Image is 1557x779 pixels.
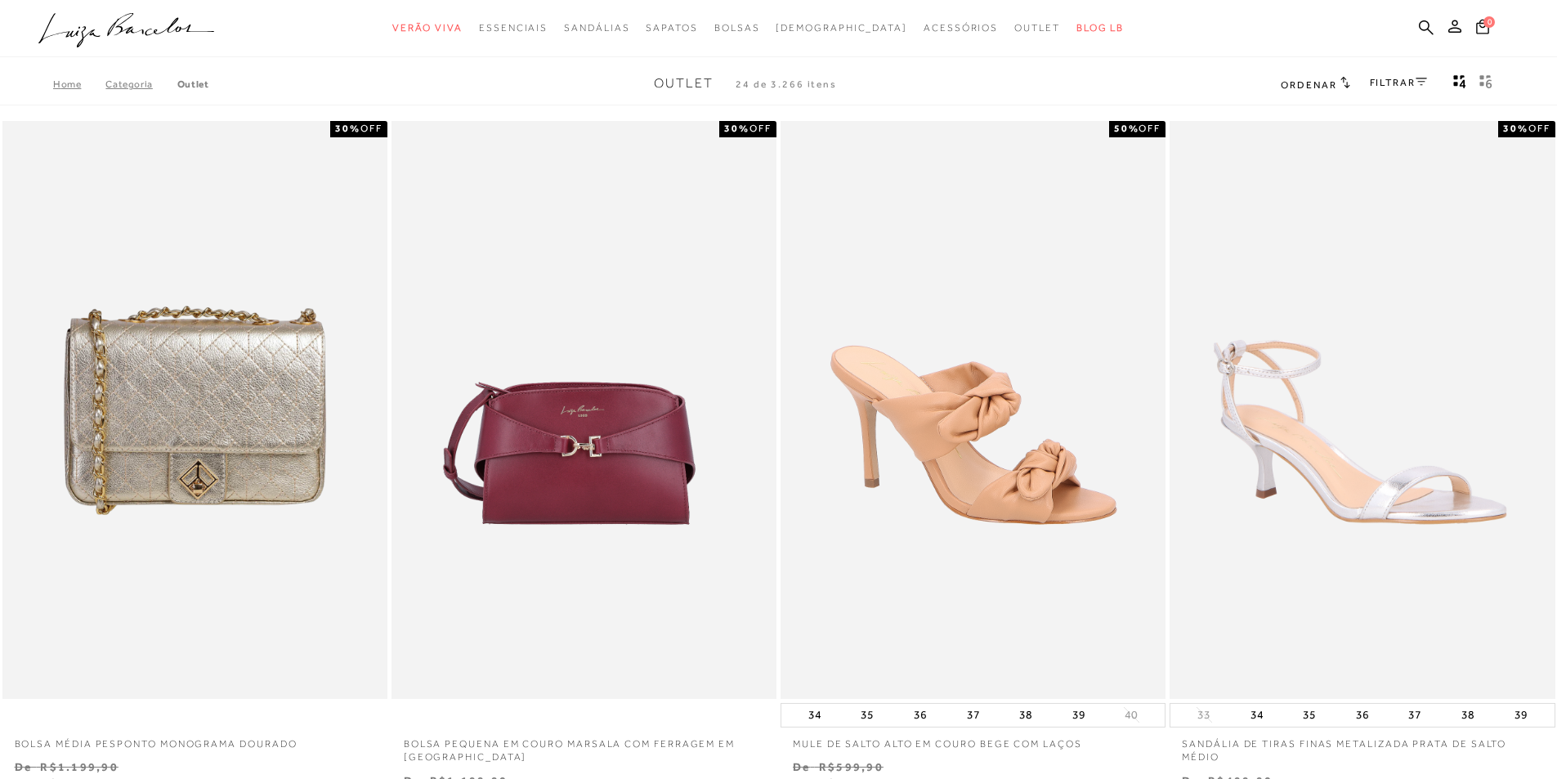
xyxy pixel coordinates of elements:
[1014,13,1060,43] a: noSubCategoriesText
[564,22,629,34] span: Sandálias
[736,78,837,90] span: 24 de 3.266 itens
[1120,707,1143,723] button: 40
[360,123,383,134] span: OFF
[724,123,749,134] strong: 30%
[1370,77,1427,88] a: FILTRAR
[1528,123,1550,134] span: OFF
[105,78,177,90] a: Categoria
[714,22,760,34] span: Bolsas
[1067,704,1090,727] button: 39
[1139,123,1161,134] span: OFF
[479,22,548,34] span: Essenciais
[53,78,105,90] a: Home
[1483,16,1495,28] span: 0
[335,123,360,134] strong: 30%
[1281,79,1336,91] span: Ordenar
[4,123,386,696] img: Bolsa média pesponto monograma dourado
[1351,704,1374,727] button: 36
[1503,123,1528,134] strong: 30%
[393,123,775,696] a: BOLSA PEQUENA EM COURO MARSALA COM FERRAGEM EM GANCHO BOLSA PEQUENA EM COURO MARSALA COM FERRAGEM...
[392,13,463,43] a: noSubCategoriesText
[40,760,118,773] small: R$1.199,90
[924,22,998,34] span: Acessórios
[1403,704,1426,727] button: 37
[803,704,826,727] button: 34
[819,760,884,773] small: R$599,90
[781,728,1166,751] a: MULE DE SALTO ALTO EM COURO BEGE COM LAÇOS
[1114,123,1139,134] strong: 50%
[654,76,714,91] span: Outlet
[1170,728,1555,765] a: SANDÁLIA DE TIRAS FINAS METALIZADA PRATA DE SALTO MÉDIO
[1471,18,1494,40] button: 0
[564,13,629,43] a: noSubCategoriesText
[714,13,760,43] a: noSubCategoriesText
[393,123,775,696] img: BOLSA PEQUENA EM COURO MARSALA COM FERRAGEM EM GANCHO
[856,704,879,727] button: 35
[1246,704,1268,727] button: 34
[392,22,463,34] span: Verão Viva
[793,760,810,773] small: De
[1076,13,1124,43] a: BLOG LB
[909,704,932,727] button: 36
[924,13,998,43] a: noSubCategoriesText
[782,123,1164,696] img: MULE DE SALTO ALTO EM COURO BEGE COM LAÇOS
[2,728,387,751] a: Bolsa média pesponto monograma dourado
[177,78,209,90] a: Outlet
[15,760,32,773] small: De
[391,728,776,765] a: BOLSA PEQUENA EM COURO MARSALA COM FERRAGEM EM [GEOGRAPHIC_DATA]
[782,123,1164,696] a: MULE DE SALTO ALTO EM COURO BEGE COM LAÇOS MULE DE SALTO ALTO EM COURO BEGE COM LAÇOS
[646,22,697,34] span: Sapatos
[1298,704,1321,727] button: 35
[749,123,772,134] span: OFF
[1014,704,1037,727] button: 38
[776,13,907,43] a: noSubCategoriesText
[1076,22,1124,34] span: BLOG LB
[479,13,548,43] a: noSubCategoriesText
[1171,123,1553,696] img: SANDÁLIA DE TIRAS FINAS METALIZADA PRATA DE SALTO MÉDIO
[4,123,386,696] a: Bolsa média pesponto monograma dourado Bolsa média pesponto monograma dourado
[1448,74,1471,95] button: Mostrar 4 produtos por linha
[1192,707,1215,723] button: 33
[776,22,907,34] span: [DEMOGRAPHIC_DATA]
[1171,123,1553,696] a: SANDÁLIA DE TIRAS FINAS METALIZADA PRATA DE SALTO MÉDIO SANDÁLIA DE TIRAS FINAS METALIZADA PRATA ...
[1456,704,1479,727] button: 38
[1510,704,1532,727] button: 39
[1014,22,1060,34] span: Outlet
[646,13,697,43] a: noSubCategoriesText
[1474,74,1497,95] button: gridText6Desc
[962,704,985,727] button: 37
